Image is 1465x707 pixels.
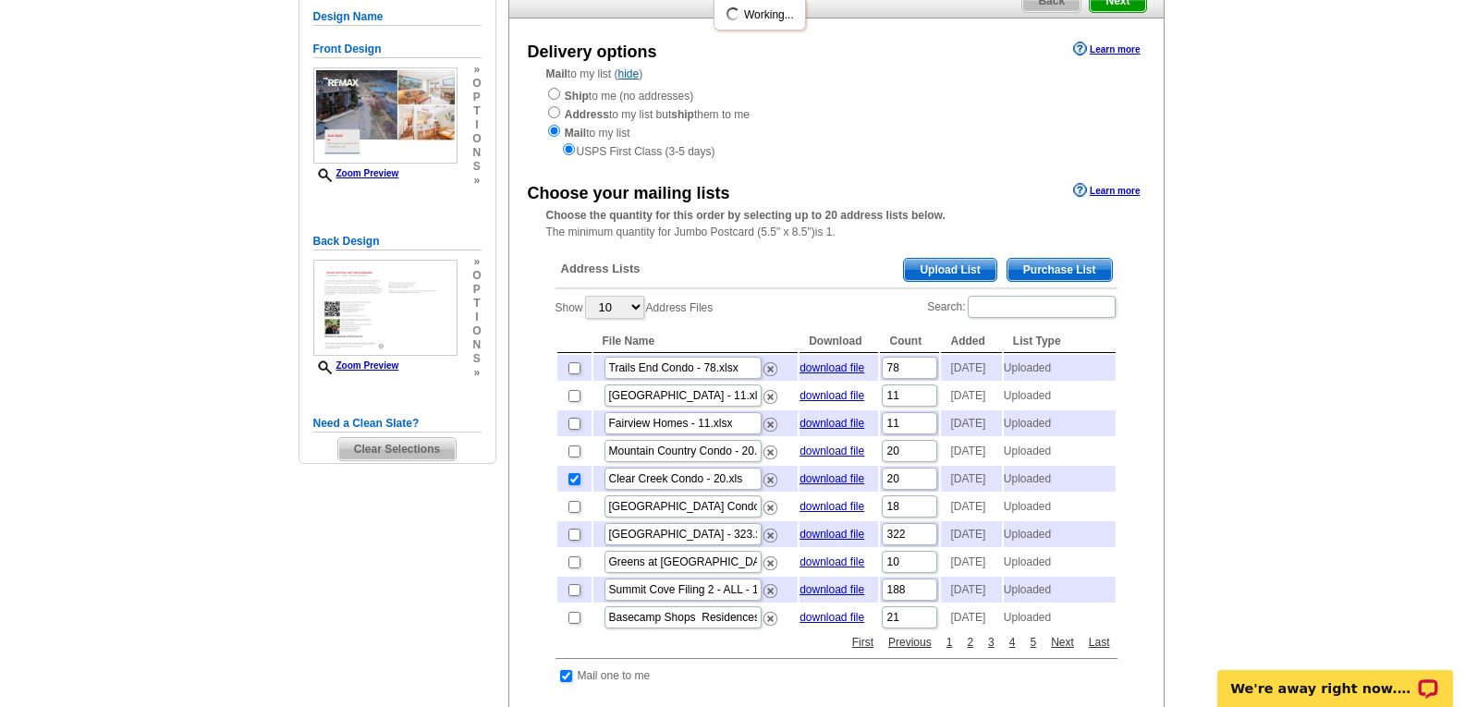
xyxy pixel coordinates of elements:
a: download file [800,445,864,457]
th: Count [880,330,939,353]
a: Remove this list [763,497,777,510]
a: download file [800,389,864,402]
span: Purchase List [1007,259,1112,281]
a: download file [800,611,864,624]
span: i [472,311,481,324]
td: Uploaded [1004,521,1116,547]
td: [DATE] [941,410,1001,436]
span: o [472,77,481,91]
span: o [472,132,481,146]
strong: Mail [546,67,568,80]
th: File Name [593,330,799,353]
strong: Mail [565,127,586,140]
strong: Ship [565,90,589,103]
span: p [472,91,481,104]
a: hide [618,67,640,80]
td: [DATE] [941,577,1001,603]
a: Remove this list [763,414,777,427]
h5: Back Design [313,233,482,250]
h5: Design Name [313,8,482,26]
a: Remove this list [763,608,777,621]
a: Last [1084,634,1115,651]
td: Uploaded [1004,383,1116,408]
h5: Front Design [313,41,482,58]
a: Learn more [1073,183,1140,198]
td: Uploaded [1004,438,1116,464]
td: Uploaded [1004,549,1116,575]
img: delete.png [763,445,777,459]
span: n [472,338,481,352]
td: Uploaded [1004,577,1116,603]
strong: ship [671,108,694,121]
img: loading... [726,6,740,21]
span: » [472,366,481,380]
select: ShowAddress Files [585,296,644,319]
td: [DATE] [941,521,1001,547]
td: [DATE] [941,355,1001,381]
span: » [472,174,481,188]
a: 4 [1005,634,1020,651]
td: Uploaded [1004,410,1116,436]
div: to me (no addresses) to my list but them to me to my list [546,86,1127,160]
td: Uploaded [1004,355,1116,381]
td: [DATE] [941,438,1001,464]
input: Search: [968,296,1116,318]
div: The minimum quantity for Jumbo Postcard (5.5" x 8.5")is 1. [509,207,1164,240]
a: download file [800,417,864,430]
td: Uploaded [1004,494,1116,519]
img: delete.png [763,529,777,542]
img: delete.png [763,362,777,376]
label: Search: [927,294,1117,320]
a: Remove this list [763,386,777,399]
th: Added [941,330,1001,353]
div: Choose your mailing lists [528,181,730,206]
strong: Choose the quantity for this order by selecting up to 20 address lists below. [546,209,946,222]
img: delete.png [763,390,777,404]
td: Mail one to me [577,666,652,685]
th: List Type [1004,330,1116,353]
img: delete.png [763,418,777,432]
label: Show Address Files [555,294,714,321]
a: First [848,634,878,651]
a: Next [1046,634,1079,651]
td: [DATE] [941,604,1001,630]
img: small-thumb.jpg [313,67,458,164]
span: o [472,269,481,283]
img: delete.png [763,612,777,626]
span: s [472,160,481,174]
a: download file [800,555,864,568]
a: Remove this list [763,580,777,593]
a: 1 [942,634,958,651]
td: [DATE] [941,383,1001,408]
a: Learn more [1073,42,1140,56]
a: Zoom Preview [313,360,399,371]
span: » [472,255,481,269]
div: Delivery options [528,40,657,65]
a: download file [800,583,864,596]
a: Remove this list [763,553,777,566]
span: p [472,283,481,297]
img: delete.png [763,501,777,515]
img: delete.png [763,473,777,487]
a: Zoom Preview [313,168,399,178]
td: Uploaded [1004,466,1116,492]
a: download file [800,500,864,513]
div: USPS First Class (3-5 days) [546,141,1127,160]
iframe: LiveChat chat widget [1205,649,1465,707]
span: s [472,352,481,366]
span: n [472,146,481,160]
a: Remove this list [763,525,777,538]
span: t [472,104,481,118]
span: » [472,63,481,77]
th: Download [800,330,878,353]
img: small-thumb.jpg [313,260,458,356]
img: delete.png [763,584,777,598]
td: [DATE] [941,466,1001,492]
a: download file [800,472,864,485]
img: delete.png [763,556,777,570]
a: Remove this list [763,359,777,372]
a: 5 [1025,634,1041,651]
a: Remove this list [763,442,777,455]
